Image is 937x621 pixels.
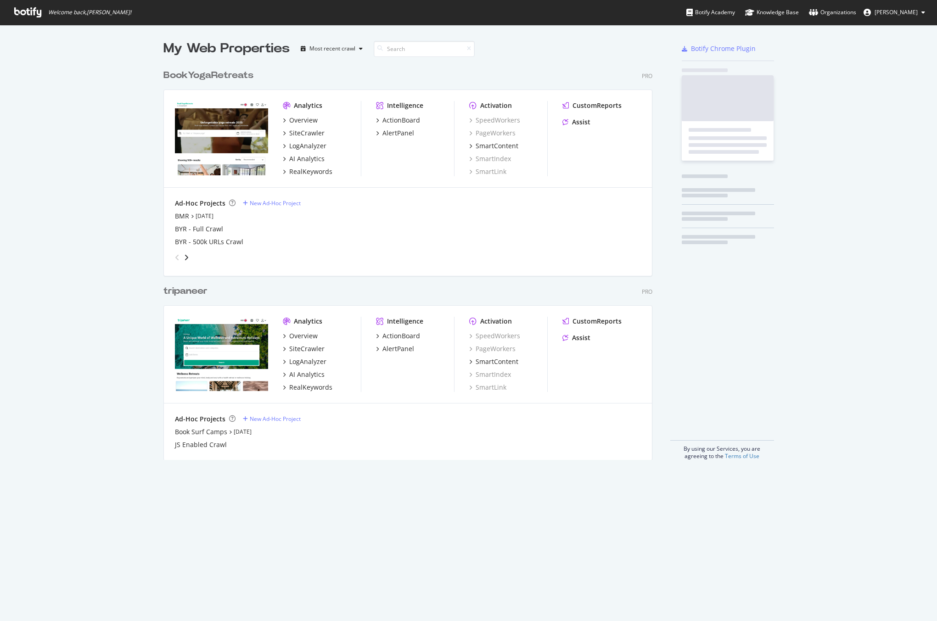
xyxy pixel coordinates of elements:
[175,224,223,234] a: BYR - Full Crawl
[387,317,423,326] div: Intelligence
[289,116,318,125] div: Overview
[283,141,326,151] a: LogAnalyzer
[283,383,332,392] a: RealKeywords
[469,331,520,341] a: SpeedWorkers
[175,440,227,449] a: JS Enabled Crawl
[725,452,759,460] a: Terms of Use
[469,129,516,138] a: PageWorkers
[163,69,253,82] div: BookYogaRetreats
[572,333,590,342] div: Assist
[875,8,918,16] span: Emma Hartley
[809,8,856,17] div: Organizations
[183,253,190,262] div: angle-right
[294,317,322,326] div: Analytics
[250,199,301,207] div: New Ad-Hoc Project
[469,344,516,353] a: PageWorkers
[572,117,590,127] div: Assist
[294,101,322,110] div: Analytics
[243,199,301,207] a: New Ad-Hoc Project
[374,41,475,57] input: Search
[469,357,518,366] a: SmartContent
[283,167,332,176] a: RealKeywords
[175,237,243,246] a: BYR - 500k URLs Crawl
[175,414,225,424] div: Ad-Hoc Projects
[283,331,318,341] a: Overview
[476,357,518,366] div: SmartContent
[234,428,252,436] a: [DATE]
[562,333,590,342] a: Assist
[382,344,414,353] div: AlertPanel
[289,344,325,353] div: SiteCrawler
[243,415,301,423] a: New Ad-Hoc Project
[572,317,622,326] div: CustomReports
[376,116,420,125] a: ActionBoard
[283,370,325,379] a: AI Analytics
[289,357,326,366] div: LogAnalyzer
[562,117,590,127] a: Assist
[469,141,518,151] a: SmartContent
[376,344,414,353] a: AlertPanel
[642,288,652,296] div: Pro
[283,357,326,366] a: LogAnalyzer
[387,101,423,110] div: Intelligence
[289,167,332,176] div: RealKeywords
[562,101,622,110] a: CustomReports
[469,370,511,379] a: SmartIndex
[175,101,268,175] img: bookyogaretreats.com
[469,154,511,163] div: SmartIndex
[297,41,366,56] button: Most recent crawl
[469,383,506,392] a: SmartLink
[175,199,225,208] div: Ad-Hoc Projects
[163,285,208,298] div: tripaneer
[562,317,622,326] a: CustomReports
[642,72,652,80] div: Pro
[572,101,622,110] div: CustomReports
[376,129,414,138] a: AlertPanel
[382,129,414,138] div: AlertPanel
[480,317,512,326] div: Activation
[175,317,268,391] img: tripaneer.com
[382,116,420,125] div: ActionBoard
[686,8,735,17] div: Botify Academy
[289,370,325,379] div: AI Analytics
[289,129,325,138] div: SiteCrawler
[289,331,318,341] div: Overview
[691,44,756,53] div: Botify Chrome Plugin
[382,331,420,341] div: ActionBoard
[309,46,355,51] div: Most recent crawl
[476,141,518,151] div: SmartContent
[469,116,520,125] a: SpeedWorkers
[250,415,301,423] div: New Ad-Hoc Project
[289,141,326,151] div: LogAnalyzer
[283,129,325,138] a: SiteCrawler
[670,440,774,460] div: By using our Services, you are agreeing to the
[682,44,756,53] a: Botify Chrome Plugin
[163,58,660,460] div: grid
[480,101,512,110] div: Activation
[175,212,189,221] a: BMR
[283,154,325,163] a: AI Analytics
[376,331,420,341] a: ActionBoard
[48,9,131,16] span: Welcome back, [PERSON_NAME] !
[171,250,183,265] div: angle-left
[283,344,325,353] a: SiteCrawler
[469,167,506,176] a: SmartLink
[289,383,332,392] div: RealKeywords
[283,116,318,125] a: Overview
[163,285,211,298] a: tripaneer
[175,427,227,436] a: Book Surf Camps
[163,69,257,82] a: BookYogaRetreats
[163,39,290,58] div: My Web Properties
